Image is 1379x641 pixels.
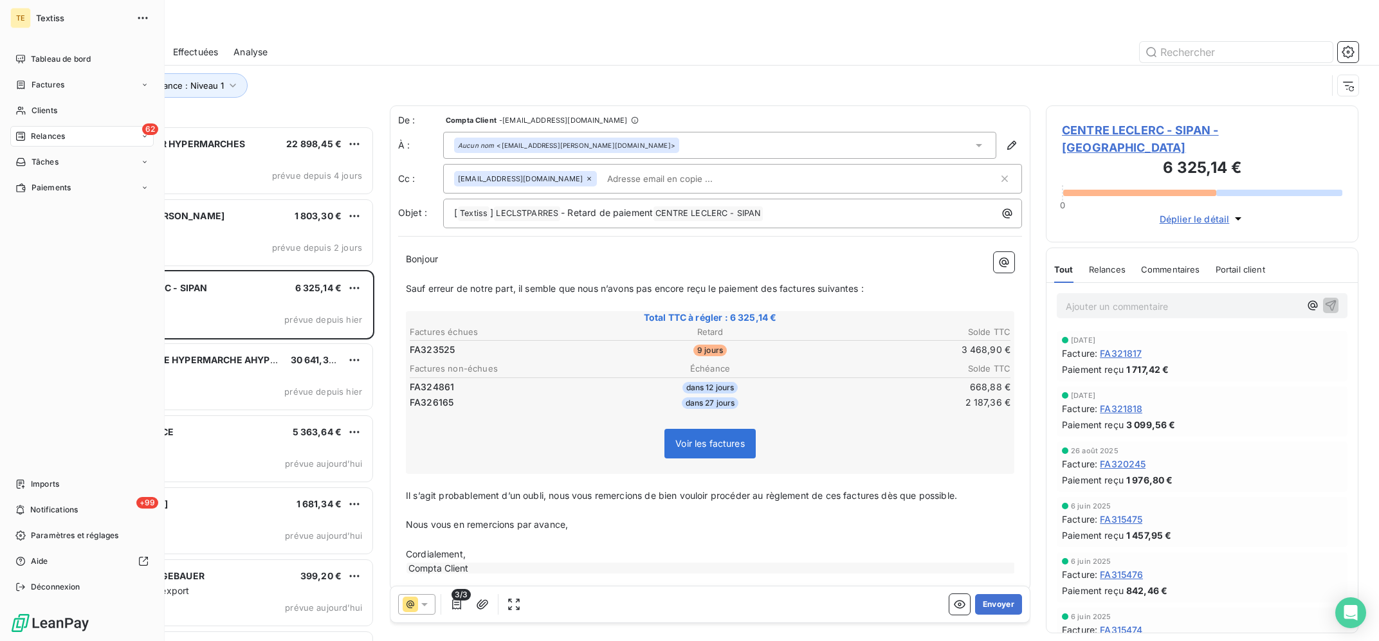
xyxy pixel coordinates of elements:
span: Sauf erreur de notre part, il semble que nous n’avons pas encore reçu le paiement des factures su... [406,283,864,294]
span: 6 325,14 € [295,282,342,293]
span: Textiss [458,206,489,221]
button: Déplier le détail [1156,212,1249,226]
div: <[EMAIL_ADDRESS][PERSON_NAME][DOMAIN_NAME]> [458,141,675,150]
span: [DATE] [1071,392,1095,399]
span: - Retard de paiement [561,207,653,218]
span: Facture : [1062,457,1097,471]
span: Paiement reçu [1062,528,1124,542]
span: 9 jours [693,345,727,356]
span: Déplier le détail [1160,212,1230,226]
div: grid [62,126,374,641]
th: Factures non-échues [409,362,609,375]
span: Relances [31,131,65,142]
span: 1 681,34 € [297,498,342,509]
span: AUCHAN FRANCE HYPERMARCHE AHYPER1 [91,354,286,365]
span: Facture : [1062,402,1097,415]
span: Paiement reçu [1062,584,1124,597]
span: Paramètres et réglages [31,530,118,541]
span: 62 [142,123,158,135]
span: Analyse [233,46,268,59]
em: Aucun nom [458,141,494,150]
span: Relances [1089,264,1126,275]
span: 399,20 € [300,570,342,581]
input: Rechercher [1140,42,1333,62]
th: Échéance [610,362,810,375]
span: 22 898,45 € [286,138,342,149]
span: Paiements [32,182,71,194]
th: Factures échues [409,325,609,339]
span: FA321818 [1100,402,1142,415]
span: ] [490,207,493,218]
span: 6 juin 2025 [1071,613,1111,620]
span: +99 [136,497,158,509]
span: prévue aujourd’hui [285,530,362,541]
label: À : [398,139,443,152]
span: [DATE] [1071,336,1095,344]
span: Tout [1054,264,1073,275]
span: Bonjour [406,253,438,264]
span: Objet : [398,207,427,218]
span: Notifications [30,504,78,516]
span: 0 [1060,200,1065,210]
span: Facture : [1062,568,1097,581]
span: 3 099,56 € [1126,418,1176,431]
span: FA315475 [1100,512,1142,526]
label: Cc : [398,172,443,185]
img: Logo LeanPay [10,613,90,633]
td: 3 468,90 € [811,343,1011,357]
span: 1 803,30 € [295,210,342,221]
span: 6 juin 2025 [1071,557,1111,565]
th: Retard [610,325,810,339]
span: 1 976,80 € [1126,473,1173,487]
span: Aide [31,555,48,567]
span: Paiement reçu [1062,418,1124,431]
span: Paiement reçu [1062,363,1124,376]
span: 5 363,64 € [293,426,342,437]
span: prévue depuis hier [284,386,362,397]
h3: 6 325,14 € [1062,156,1342,182]
span: FA315476 [1100,568,1143,581]
span: Cordialement, [406,548,466,559]
span: dans 12 jours [682,382,738,393]
span: 6 juin 2025 [1071,502,1111,510]
th: Solde TTC [811,325,1011,339]
span: SAS CARREFOUR HYPERMARCHES [91,138,245,149]
span: FA320245 [1100,457,1146,471]
button: Envoyer [975,594,1022,615]
span: [ [454,207,457,218]
td: FA326165 [409,395,609,410]
span: Effectuées [173,46,219,59]
span: Nous vous en remercions par avance, [406,519,568,530]
span: Tableau de bord [31,53,91,65]
span: 26 août 2025 [1071,447,1119,455]
span: Commentaires [1141,264,1200,275]
span: Il s’agit probablement d’un oubli, nous vous remercions de bien vouloir procéder au règlement de ... [406,490,957,501]
span: prévue depuis 4 jours [272,170,362,181]
th: Solde TTC [811,362,1011,375]
span: prévue depuis 2 jours [272,242,362,253]
span: prévue depuis hier [284,314,362,325]
span: Voir les factures [675,438,745,449]
span: CENTRE LECLERC - SIPAN [653,206,762,221]
a: Aide [10,551,154,572]
span: Facture : [1062,347,1097,360]
div: Open Intercom Messenger [1335,597,1366,628]
span: De : [398,114,443,127]
span: Portail client [1216,264,1265,275]
span: FA315474 [1100,623,1142,636]
span: prévue aujourd’hui [285,458,362,469]
span: Déconnexion [31,581,80,593]
input: Adresse email en copie ... [602,169,751,188]
span: 30 641,32 € [291,354,343,365]
span: FA321817 [1100,347,1142,360]
td: 2 187,36 € [811,395,1011,410]
span: CENTRE LECLERC - SIPAN - [GEOGRAPHIC_DATA] [1062,122,1342,156]
span: Textiss [36,13,129,23]
span: 1 457,95 € [1126,528,1172,542]
span: Clients [32,105,57,116]
span: Niveau de relance : Niveau 1 [110,80,224,91]
span: 3/3 [452,589,471,600]
div: TE [10,8,31,28]
span: Facture : [1062,623,1097,636]
td: 668,88 € [811,380,1011,394]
